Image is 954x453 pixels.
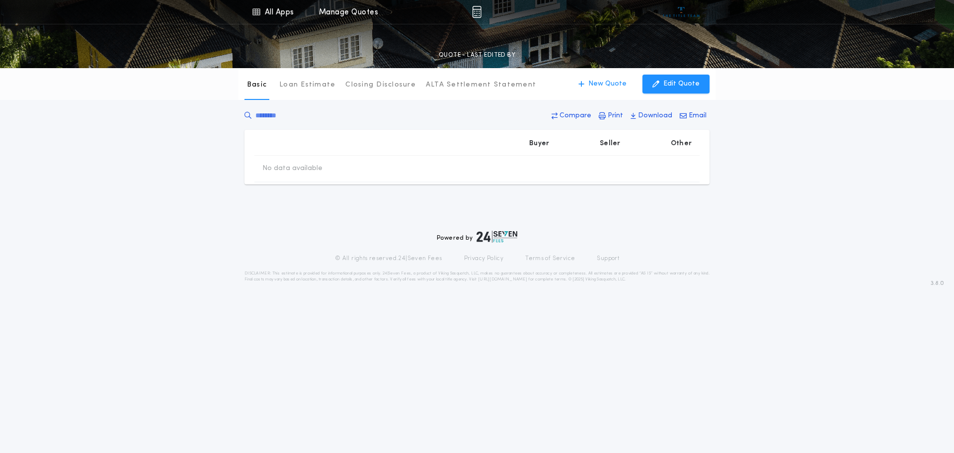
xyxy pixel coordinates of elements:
[608,111,623,121] p: Print
[335,255,442,263] p: © All rights reserved. 24|Seven Fees
[559,111,591,121] p: Compare
[638,111,672,121] p: Download
[568,75,636,93] button: New Quote
[663,79,700,89] p: Edit Quote
[244,271,710,282] p: DISCLAIMER: This estimate is provided for informational purposes only. 24|Seven Fees, a product o...
[247,80,267,90] p: Basic
[279,80,335,90] p: Loan Estimate
[439,50,515,60] p: QUOTE - LAST EDITED BY
[596,107,626,125] button: Print
[525,255,575,263] a: Terms of Service
[477,231,517,243] img: logo
[345,80,416,90] p: Closing Disclosure
[426,80,536,90] p: ALTA Settlement Statement
[597,255,619,263] a: Support
[478,277,527,281] a: [URL][DOMAIN_NAME]
[689,111,707,121] p: Email
[472,6,481,18] img: img
[588,79,627,89] p: New Quote
[642,75,710,93] button: Edit Quote
[464,255,504,263] a: Privacy Policy
[671,139,692,149] p: Other
[529,139,549,149] p: Buyer
[663,7,700,17] img: vs-icon
[549,107,594,125] button: Compare
[628,107,675,125] button: Download
[254,156,330,181] td: No data available
[600,139,621,149] p: Seller
[437,231,517,243] div: Powered by
[677,107,710,125] button: Email
[931,279,944,288] span: 3.8.0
